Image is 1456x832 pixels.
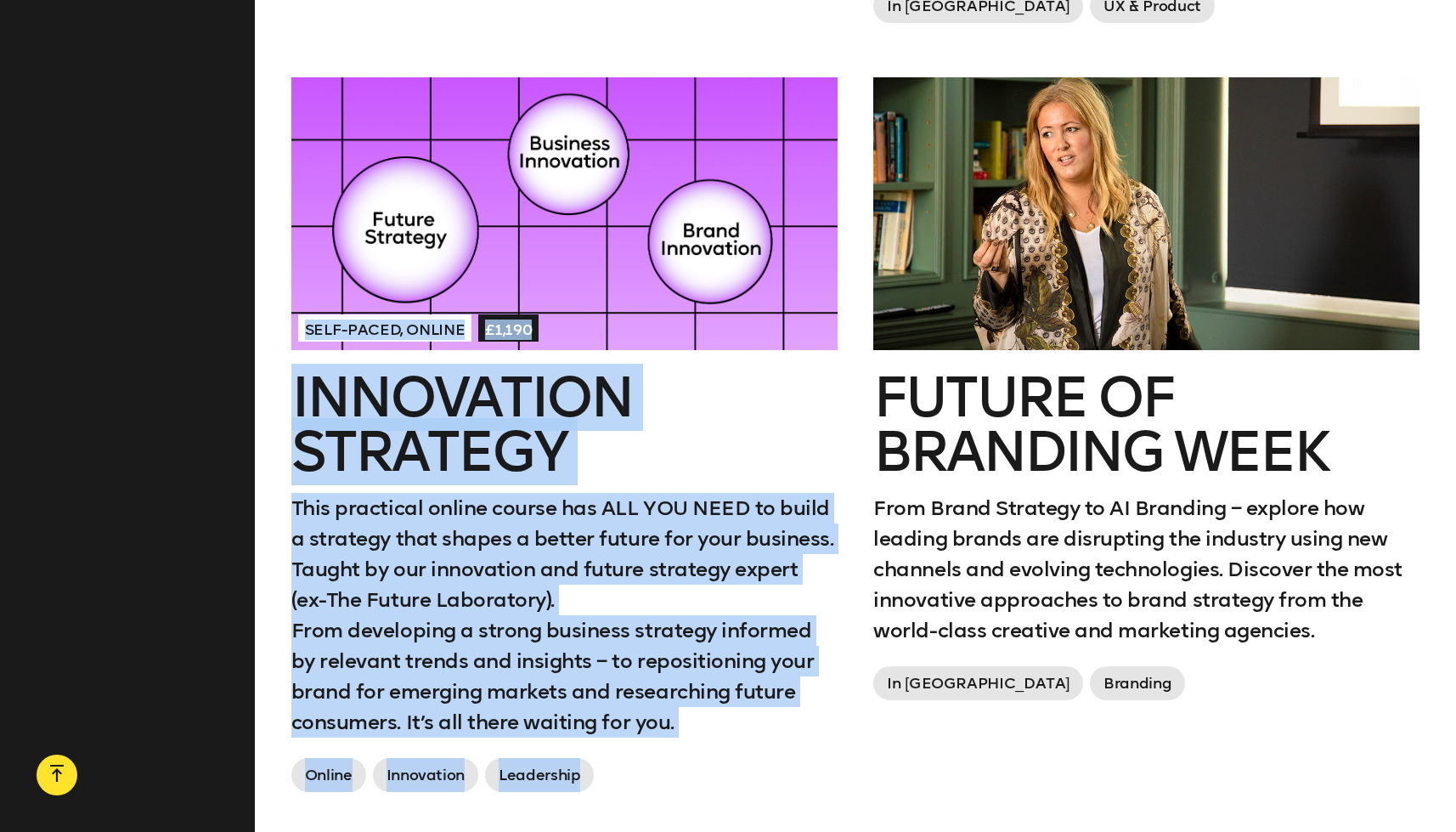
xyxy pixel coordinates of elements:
[873,493,1419,646] p: From Brand Strategy to AI Branding – explore how leading brands are disrupting the industry using...
[291,77,838,799] a: Self-paced, Online£1,190Innovation StrategyThis practical online course has ALL YOU NEED to build...
[291,758,366,792] span: Online
[478,314,539,342] span: £1,190
[373,758,478,792] span: Innovation
[873,77,1419,707] a: Future of branding weekFrom Brand Strategy to AI Branding – explore how leading brands are disrup...
[485,758,594,792] span: Leadership
[291,371,838,479] h2: Innovation Strategy
[298,314,472,342] span: Self-paced, Online
[291,493,838,615] p: This practical online course has ALL YOU NEED to build a strategy that shapes a better future for...
[873,371,1419,479] h2: Future of branding week
[1090,666,1185,700] span: Branding
[291,615,838,738] p: From developing a strong business strategy informed by relevant trends and insights – to repositi...
[873,666,1083,700] span: In [GEOGRAPHIC_DATA]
